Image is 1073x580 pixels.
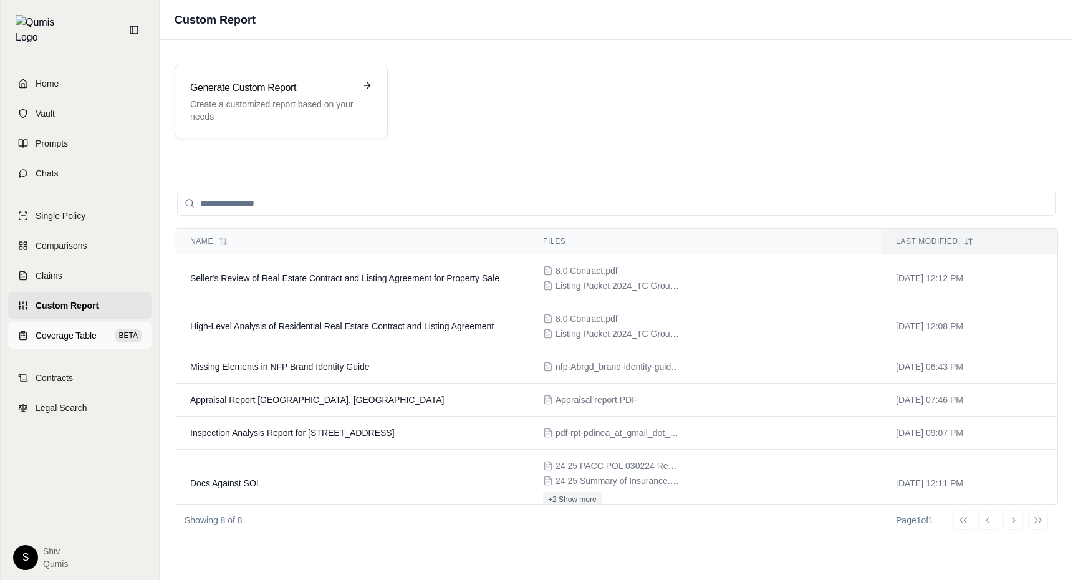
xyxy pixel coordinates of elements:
span: Vault [36,107,55,120]
h1: Custom Report [175,11,256,29]
a: Contracts [8,364,152,392]
span: 8.0 Contract.pdf [556,264,618,277]
td: [DATE] 06:43 PM [881,350,1057,384]
button: +2 Show more [543,492,602,507]
a: Custom Report [8,292,152,319]
a: Claims [8,262,152,289]
span: Prompts [36,137,68,150]
th: Files [528,229,881,254]
td: [DATE] 07:46 PM [881,384,1057,417]
span: Coverage Table [36,329,97,342]
span: Legal Search [36,402,87,414]
span: High-Level Analysis of Residential Real Estate Contract and Listing Agreement [190,321,494,331]
span: BETA [115,329,142,342]
a: Coverage TableBETA [8,322,152,349]
span: Comparisons [36,239,87,252]
span: Home [36,77,59,90]
span: 24 25 PACC POL 030224 Renewal Policy.pdf [556,460,680,472]
td: [DATE] 12:11 PM [881,450,1057,518]
span: Listing Packet 2024_TC Group.pdf [556,279,680,292]
span: 24 25 Summary of Insurance.docx [556,475,680,487]
span: Single Policy [36,210,85,222]
span: Appraisal Report Northbrook, IL [190,395,444,405]
span: 8.0 Contract.pdf [556,312,618,325]
span: Qumis [43,558,68,570]
a: Legal Search [8,394,152,422]
span: Missing Elements in NFP Brand Identity Guide [190,362,370,372]
a: Single Policy [8,202,152,230]
span: Listing Packet 2024_TC Group.pdf [556,327,680,340]
span: Docs Against SOI [190,478,259,488]
span: Custom Report [36,299,99,312]
a: Chats [8,160,152,187]
span: Appraisal report.PDF [556,394,637,406]
td: [DATE] 12:08 PM [881,302,1057,350]
td: [DATE] 12:12 PM [881,254,1057,302]
button: Collapse sidebar [124,20,144,40]
p: Create a customized report based on your needs [190,98,355,123]
h3: Generate Custom Report [190,80,355,95]
span: Seller's Review of Real Estate Contract and Listing Agreement for Property Sale [190,273,499,283]
span: nfp-Abrgd_brand-identity-guide_Aon_2025 (2).pdf [556,360,680,373]
span: Contracts [36,372,73,384]
div: Name [190,236,513,246]
a: Home [8,70,152,97]
span: Chats [36,167,59,180]
a: Comparisons [8,232,152,259]
span: pdf-rpt-pdinea_at_gmail_dot_com-2025-5-27-16-22-12.pdf [556,427,680,439]
span: Inspection Analysis Report for 1726 Fieldwood Drive [190,428,395,438]
a: Vault [8,100,152,127]
div: Page 1 of 1 [896,514,933,526]
a: Prompts [8,130,152,157]
p: Showing 8 of 8 [185,514,243,526]
span: Shiv [43,545,68,558]
div: S [13,545,38,570]
img: Qumis Logo [16,15,62,45]
div: Last modified [896,236,1042,246]
td: [DATE] 09:07 PM [881,417,1057,450]
span: Claims [36,269,62,282]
